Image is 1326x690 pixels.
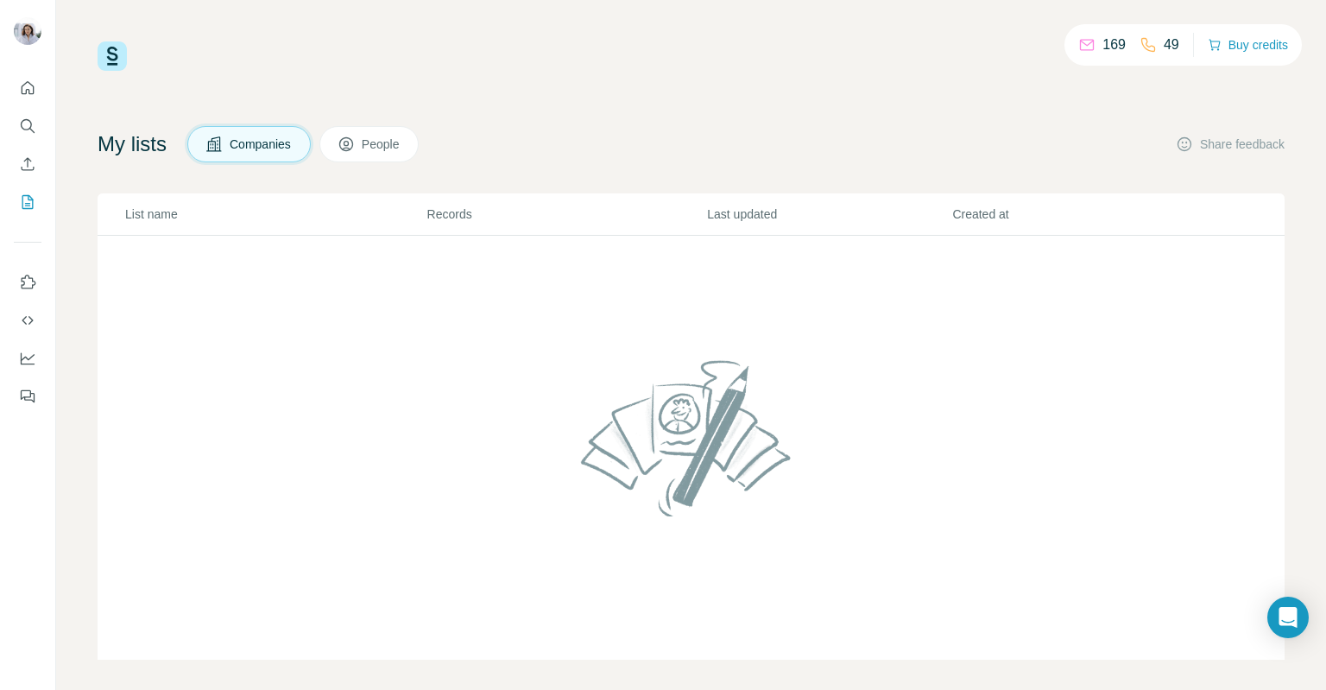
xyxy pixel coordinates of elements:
[14,267,41,298] button: Use Surfe on LinkedIn
[427,206,706,223] p: Records
[14,343,41,374] button: Dashboard
[1102,35,1126,55] p: 169
[230,136,293,153] span: Companies
[98,130,167,158] h4: My lists
[14,149,41,180] button: Enrich CSV
[1176,136,1285,153] button: Share feedback
[574,345,809,530] img: No lists found
[14,381,41,412] button: Feedback
[14,305,41,336] button: Use Surfe API
[98,41,127,71] img: Surfe Logo
[362,136,401,153] span: People
[1208,33,1288,57] button: Buy credits
[14,17,41,45] img: Avatar
[14,73,41,104] button: Quick start
[707,206,950,223] p: Last updated
[952,206,1196,223] p: Created at
[1267,597,1309,638] div: Open Intercom Messenger
[1164,35,1179,55] p: 49
[125,206,426,223] p: List name
[14,111,41,142] button: Search
[14,187,41,218] button: My lists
